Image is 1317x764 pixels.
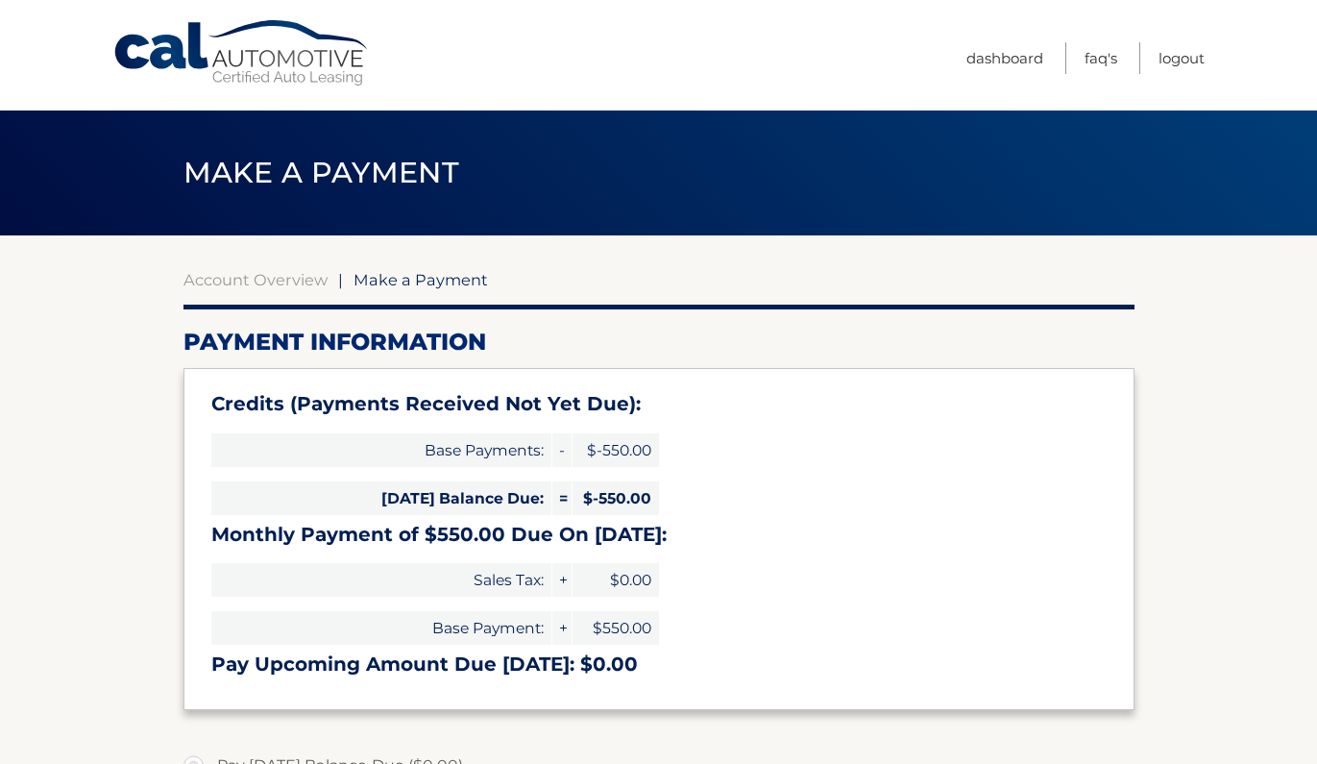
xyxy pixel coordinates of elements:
span: $0.00 [573,563,659,597]
a: FAQ's [1085,42,1117,74]
a: Cal Automotive [112,19,372,87]
span: [DATE] Balance Due: [211,481,551,515]
h3: Pay Upcoming Amount Due [DATE]: $0.00 [211,653,1107,677]
a: Logout [1158,42,1205,74]
h3: Monthly Payment of $550.00 Due On [DATE]: [211,523,1107,547]
span: $-550.00 [573,481,659,515]
span: + [552,611,572,645]
span: | [338,270,343,289]
span: = [552,481,572,515]
span: Base Payment: [211,611,551,645]
a: Dashboard [966,42,1043,74]
span: Base Payments: [211,433,551,467]
span: Make a Payment [183,155,459,190]
span: + [552,563,572,597]
span: $550.00 [573,611,659,645]
span: - [552,433,572,467]
span: Sales Tax: [211,563,551,597]
h2: Payment Information [183,328,1134,357]
span: $-550.00 [573,433,659,467]
a: Account Overview [183,270,328,289]
span: Make a Payment [354,270,488,289]
h3: Credits (Payments Received Not Yet Due): [211,392,1107,416]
